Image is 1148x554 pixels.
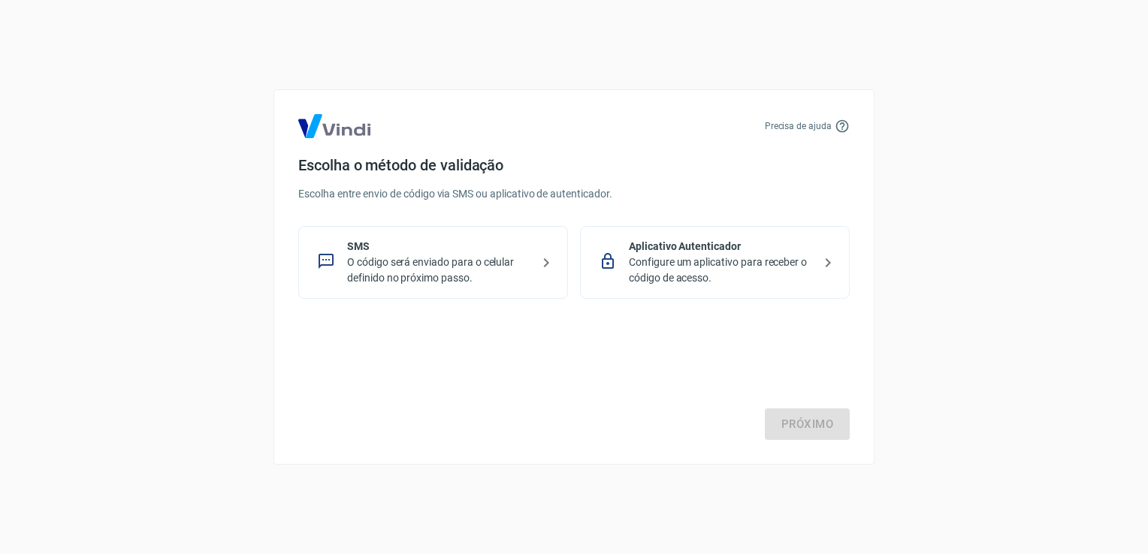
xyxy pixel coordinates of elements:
p: Escolha entre envio de código via SMS ou aplicativo de autenticador. [298,186,850,202]
p: O código será enviado para o celular definido no próximo passo. [347,254,531,286]
img: Logo Vind [298,114,370,138]
p: Precisa de ajuda [765,119,832,133]
h4: Escolha o método de validação [298,156,850,174]
div: Aplicativo AutenticadorConfigure um aplicativo para receber o código de acesso. [580,226,850,299]
p: Aplicativo Autenticador [629,239,813,254]
div: SMSO código será enviado para o celular definido no próximo passo. [298,226,568,299]
p: Configure um aplicativo para receber o código de acesso. [629,254,813,286]
p: SMS [347,239,531,254]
